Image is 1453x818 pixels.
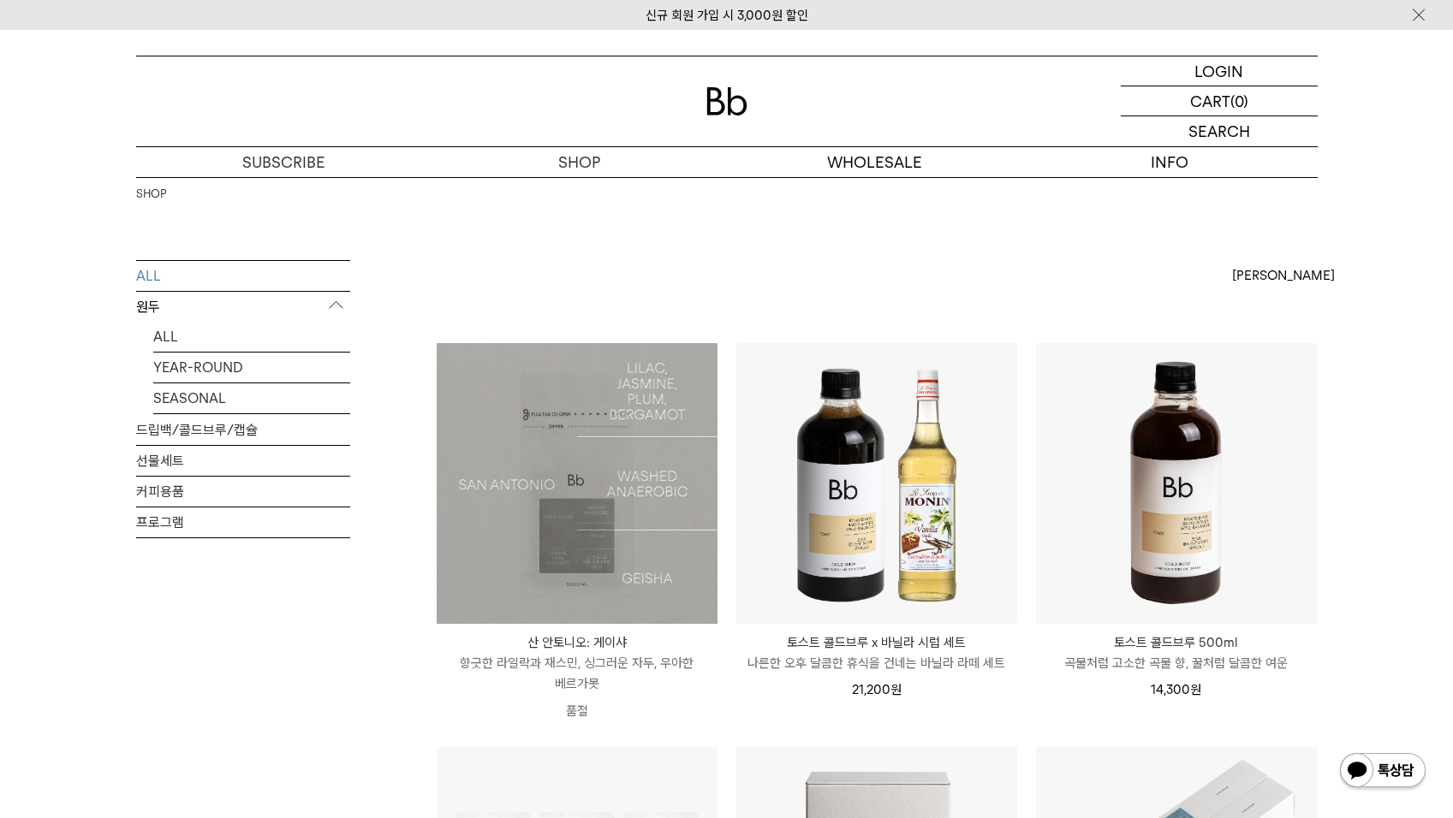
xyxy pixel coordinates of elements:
[1151,682,1201,697] span: 14,300
[437,694,718,728] p: 품절
[1036,632,1317,673] a: 토스트 콜드브루 500ml 곡물처럼 고소한 곡물 향, 꿀처럼 달콤한 여운
[136,415,350,445] a: 드립백/콜드브루/캡슐
[736,653,1017,673] p: 나른한 오후 달콤한 휴식을 건네는 바닐라 라떼 세트
[1036,632,1317,653] p: 토스트 콜드브루 500ml
[437,632,718,694] a: 산 안토니오: 게이샤 향긋한 라일락과 재스민, 싱그러운 자두, 우아한 베르가못
[1232,265,1335,286] span: [PERSON_NAME]
[153,322,350,352] a: ALL
[437,653,718,694] p: 향긋한 라일락과 재스민, 싱그러운 자두, 우아한 베르가못
[136,261,350,291] a: ALL
[1194,56,1243,86] p: LOGIN
[736,632,1017,673] a: 토스트 콜드브루 x 바닐라 시럽 세트 나른한 오후 달콤한 휴식을 건네는 바닐라 라떼 세트
[437,343,718,624] img: 1000001220_add2_044.jpg
[136,507,350,537] a: 프로그램
[1022,147,1318,177] p: INFO
[727,147,1022,177] p: WHOLESALE
[852,682,902,697] span: 21,200
[136,477,350,507] a: 커피용품
[153,383,350,413] a: SEASONAL
[437,632,718,653] p: 산 안토니오: 게이샤
[1230,86,1248,116] p: (0)
[1188,116,1250,146] p: SEARCH
[136,292,350,323] p: 원두
[1121,86,1318,116] a: CART (0)
[136,446,350,476] a: 선물세트
[1036,343,1317,624] img: 토스트 콜드브루 500ml
[136,147,432,177] a: SUBSCRIBE
[1338,751,1427,792] img: 카카오톡 채널 1:1 채팅 버튼
[432,147,727,177] a: SHOP
[890,682,902,697] span: 원
[1036,653,1317,673] p: 곡물처럼 고소한 곡물 향, 꿀처럼 달콤한 여운
[1190,682,1201,697] span: 원
[646,8,808,23] a: 신규 회원 가입 시 3,000원 할인
[736,632,1017,653] p: 토스트 콜드브루 x 바닐라 시럽 세트
[736,343,1017,624] img: 토스트 콜드브루 x 바닐라 시럽 세트
[1121,56,1318,86] a: LOGIN
[153,353,350,382] a: YEAR-ROUND
[136,186,166,203] a: SHOP
[1190,86,1230,116] p: CART
[437,343,718,624] a: 산 안토니오: 게이샤
[706,87,747,116] img: 로고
